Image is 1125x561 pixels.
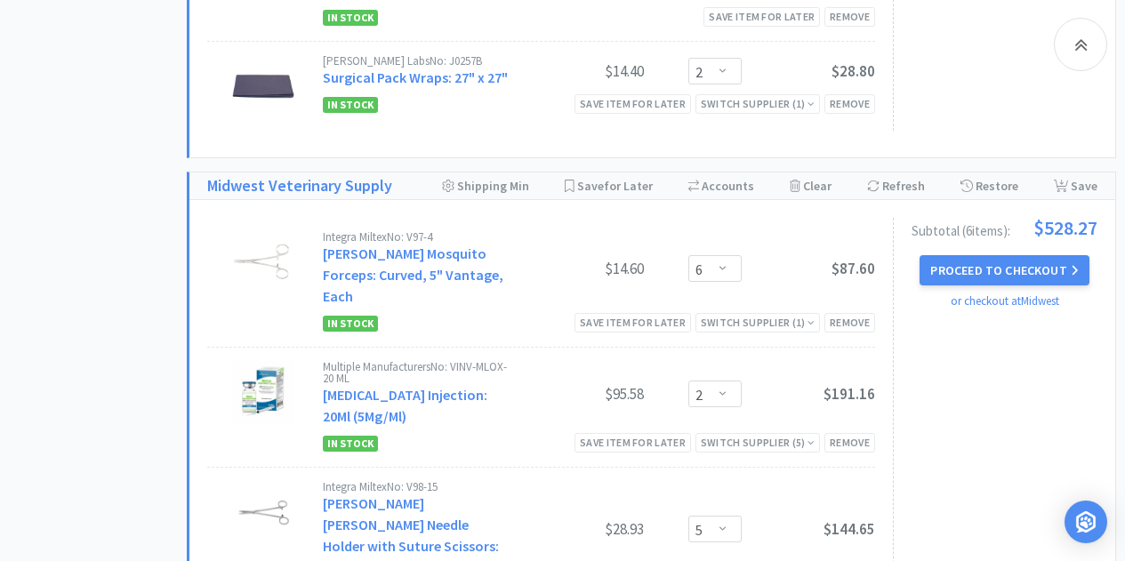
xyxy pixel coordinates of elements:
img: 602e3755ee1442e68079a5d1e1a8d92f_113638.jpeg [232,481,294,543]
img: 15be46eb77d14476a3348baa158fd31b_72722.jpeg [232,55,294,117]
a: or checkout at Midwest [951,293,1059,309]
span: In Stock [323,436,378,452]
div: $14.40 [510,60,644,82]
div: Save item for later [703,7,820,26]
div: $28.93 [510,518,644,540]
div: $95.58 [510,383,644,405]
div: Subtotal ( 6 item s ): [912,218,1097,237]
div: Switch Supplier ( 1 ) [701,314,815,331]
div: Multiple Manufacturers No: VINV-MLOX-20 ML [323,361,510,384]
div: Save item for later [575,313,691,332]
div: Remove [824,433,875,452]
div: Shipping Min [442,172,529,199]
div: Switch Supplier ( 1 ) [701,95,815,112]
a: [PERSON_NAME] Mosquito Forceps: Curved, 5" Vantage, Each [323,244,503,305]
span: $191.16 [824,384,875,404]
span: $28.80 [832,61,875,81]
img: 843f0bd3fbbf4b51b93e85a6e678a2ba_707375.jpeg [232,361,294,423]
div: Switch Supplier ( 5 ) [701,434,815,451]
div: Integra Miltex No: V98-15 [323,481,510,493]
div: Remove [824,313,875,332]
div: $14.60 [510,258,644,279]
div: Save item for later [575,433,691,452]
div: Accounts [688,172,754,199]
span: $528.27 [1033,218,1097,237]
a: [MEDICAL_DATA] Injection: 20Ml (5Mg/Ml) [323,386,487,425]
div: Remove [824,7,875,26]
span: $87.60 [832,259,875,278]
div: Save [1054,172,1097,199]
span: $144.65 [824,519,875,539]
span: In Stock [323,97,378,113]
div: Remove [824,94,875,113]
div: Restore [960,172,1018,199]
div: Clear [790,172,832,199]
a: Surgical Pack Wraps: 27" x 27" [323,68,508,86]
span: In Stock [323,10,378,26]
img: 9f6c927177ed4aa3a7afc1418c63d778_121673.jpeg [216,231,309,293]
button: Proceed to Checkout [920,255,1089,285]
span: In Stock [323,316,378,332]
div: [PERSON_NAME] Labs No: J0257B [323,55,510,67]
span: Save for Later [577,178,653,194]
div: Save item for later [575,94,691,113]
div: Integra Miltex No: V97-4 [323,231,510,243]
a: Midwest Veterinary Supply [207,173,392,199]
div: Refresh [867,172,925,199]
div: Open Intercom Messenger [1065,501,1107,543]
